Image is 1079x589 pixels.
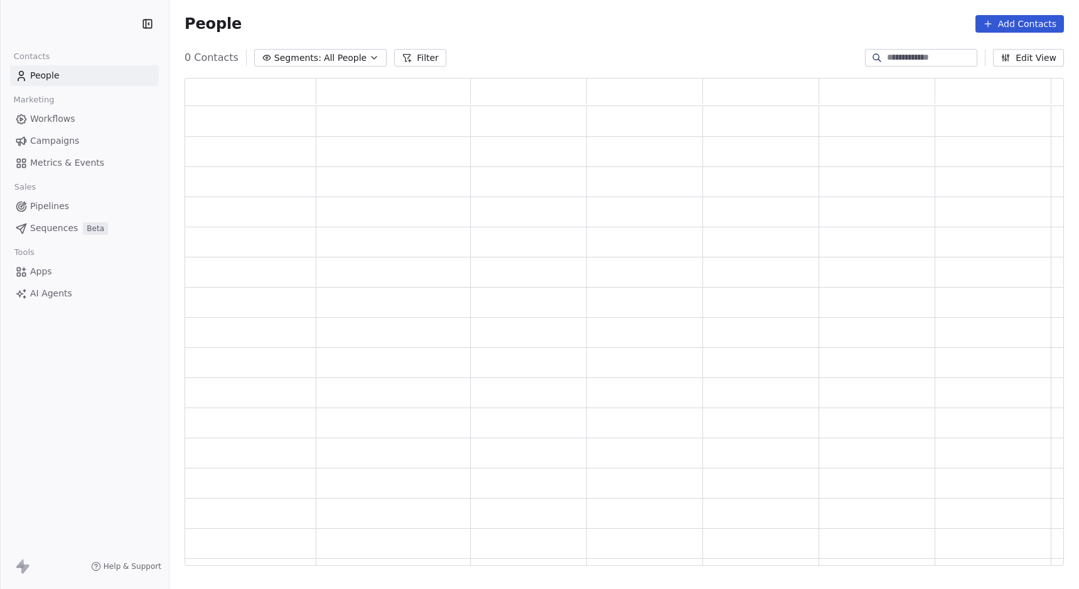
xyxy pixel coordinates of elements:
button: Edit View [993,49,1064,67]
a: Help & Support [91,561,161,571]
span: Help & Support [104,561,161,571]
span: Tools [9,243,40,262]
a: Pipelines [10,196,159,217]
span: People [30,69,60,82]
span: Sales [9,178,41,197]
span: Workflows [30,112,75,126]
span: Campaigns [30,134,79,148]
span: Beta [83,222,108,235]
span: All People [324,51,367,65]
span: Metrics & Events [30,156,104,170]
a: People [10,65,159,86]
a: Apps [10,261,159,282]
button: Add Contacts [975,15,1064,33]
span: Contacts [8,47,55,66]
a: Workflows [10,109,159,129]
a: SequencesBeta [10,218,159,239]
span: AI Agents [30,287,72,300]
span: 0 Contacts [185,50,239,65]
a: Metrics & Events [10,153,159,173]
span: Sequences [30,222,78,235]
span: Segments: [274,51,321,65]
a: Campaigns [10,131,159,151]
a: AI Agents [10,283,159,304]
button: Filter [394,49,446,67]
span: Marketing [8,90,60,109]
span: Pipelines [30,200,69,213]
span: Apps [30,265,52,278]
span: People [185,14,242,33]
